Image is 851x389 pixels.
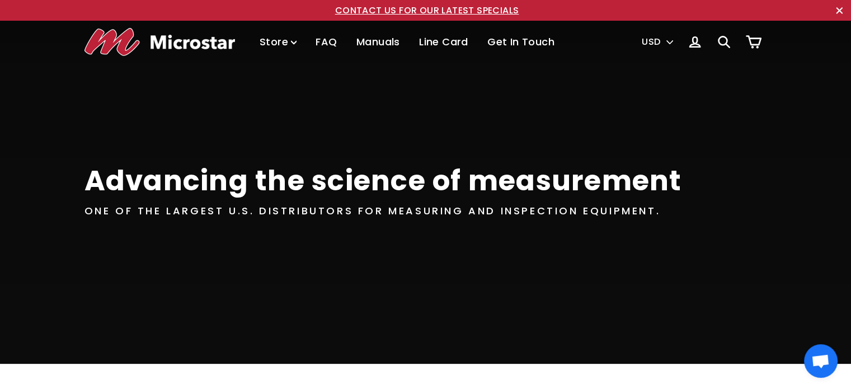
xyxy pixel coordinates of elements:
div: Advancing the science of measurement [84,161,682,200]
a: Open chat [804,344,838,378]
div: One of the largest U.S. distributors for measuring and inspection equipment. [84,203,661,219]
a: FAQ [307,26,345,59]
img: Microstar Electronics [84,28,235,56]
ul: Primary [251,26,563,59]
a: Store [251,26,305,59]
a: Line Card [411,26,477,59]
a: Manuals [348,26,408,59]
a: CONTACT US FOR OUR LATEST SPECIALS [335,4,519,17]
a: Get In Touch [479,26,563,59]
